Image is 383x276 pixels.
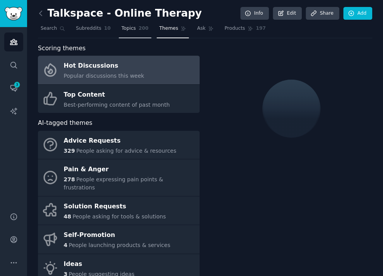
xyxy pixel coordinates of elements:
[64,229,171,242] div: Self-Promotion
[64,102,170,108] span: Best-performing content of past month
[41,25,57,32] span: Search
[69,242,170,248] span: People launching products & services
[64,73,144,79] span: Popular discussions this week
[38,159,200,196] a: Pain & Anger278People expressing pain points & frustrations
[73,22,113,38] a: Subreddits10
[224,25,245,32] span: Products
[138,25,149,32] span: 200
[157,22,189,38] a: Themes
[197,25,205,32] span: Ask
[64,164,196,176] div: Pain & Anger
[72,213,166,220] span: People asking for tools & solutions
[306,7,339,20] a: Share
[273,7,302,20] a: Edit
[38,131,200,159] a: Advice Requests329People asking for advice & resources
[38,118,92,128] span: AI-tagged themes
[64,148,75,154] span: 329
[121,25,136,32] span: Topics
[64,89,170,101] div: Top Content
[64,258,135,270] div: Ideas
[64,200,166,213] div: Solution Requests
[64,176,75,182] span: 278
[14,82,21,87] span: 3
[5,7,22,20] img: GummySearch logo
[76,148,176,154] span: People asking for advice & resources
[159,25,178,32] span: Themes
[119,22,151,38] a: Topics200
[64,176,163,191] span: People expressing pain points & frustrations
[76,25,101,32] span: Subreddits
[38,7,202,20] h2: Talkspace - Online Therapy
[38,22,68,38] a: Search
[256,25,266,32] span: 197
[64,242,68,248] span: 4
[194,22,216,38] a: Ask
[64,135,176,147] div: Advice Requests
[64,60,144,72] div: Hot Discussions
[240,7,269,20] a: Info
[38,56,200,84] a: Hot DiscussionsPopular discussions this week
[38,44,85,53] span: Scoring themes
[38,225,200,254] a: Self-Promotion4People launching products & services
[4,78,23,97] a: 3
[343,7,372,20] a: Add
[38,85,200,113] a: Top ContentBest-performing content of past month
[222,22,268,38] a: Products197
[104,25,111,32] span: 10
[64,213,71,220] span: 48
[38,196,200,225] a: Solution Requests48People asking for tools & solutions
